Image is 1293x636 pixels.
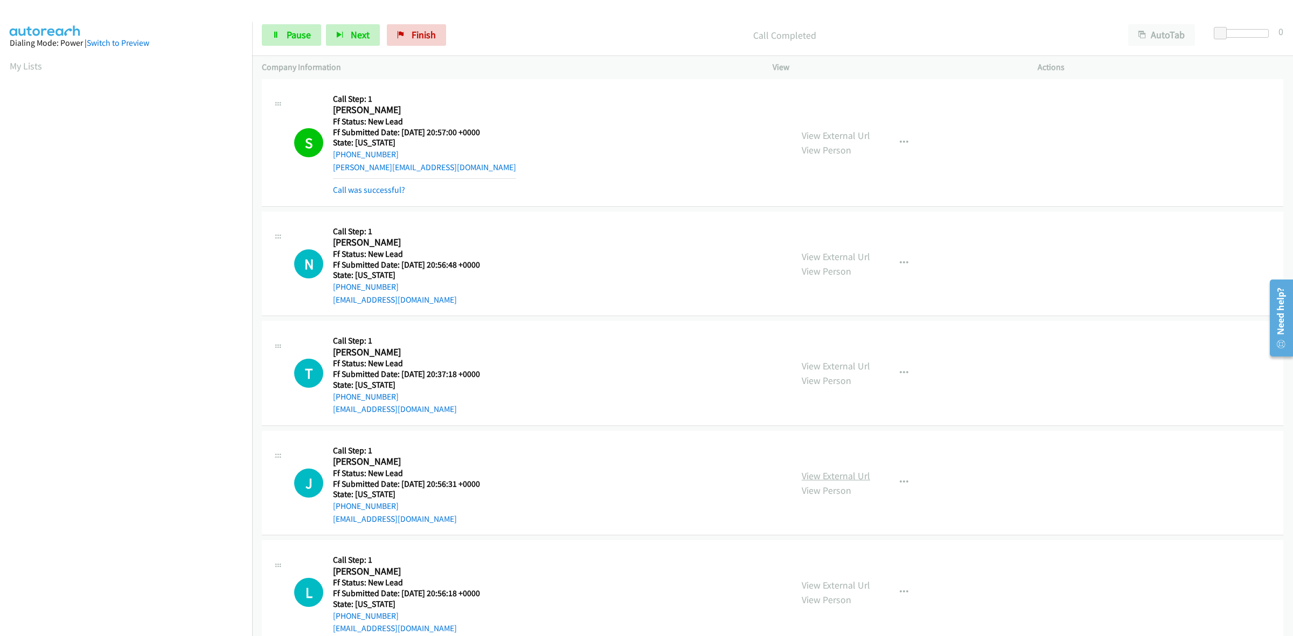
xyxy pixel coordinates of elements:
iframe: Resource Center [1262,275,1293,361]
a: View Person [802,484,851,497]
a: [PERSON_NAME][EMAIL_ADDRESS][DOMAIN_NAME] [333,162,516,172]
div: Delay between calls (in seconds) [1219,29,1269,38]
a: View Person [802,374,851,387]
a: Finish [387,24,446,46]
h5: Ff Submitted Date: [DATE] 20:56:18 +0000 [333,588,480,599]
h2: [PERSON_NAME] [333,104,493,116]
h2: [PERSON_NAME] [333,456,480,468]
h5: State: [US_STATE] [333,489,480,500]
a: View External Url [802,360,870,372]
a: [PHONE_NUMBER] [333,392,399,402]
h5: Call Step: 1 [333,94,516,104]
a: [PHONE_NUMBER] [333,501,399,511]
h5: State: [US_STATE] [333,599,480,610]
a: [EMAIL_ADDRESS][DOMAIN_NAME] [333,514,457,524]
h5: Ff Status: New Lead [333,249,493,260]
p: View [773,61,1018,74]
a: Switch to Preview [87,38,149,48]
h5: Ff Submitted Date: [DATE] 20:56:48 +0000 [333,260,493,270]
a: View External Url [802,470,870,482]
h1: N [294,249,323,278]
h1: T [294,359,323,388]
a: View Person [802,593,851,606]
a: View External Url [802,129,870,142]
h5: Ff Submitted Date: [DATE] 20:57:00 +0000 [333,127,516,138]
a: Pause [262,24,321,46]
h5: Call Step: 1 [333,226,493,237]
a: My Lists [10,60,42,72]
h5: Call Step: 1 [333,445,480,456]
a: [PHONE_NUMBER] [333,611,399,621]
h5: State: [US_STATE] [333,380,493,390]
h5: Ff Status: New Lead [333,468,480,479]
a: Call was successful? [333,185,405,195]
iframe: Dialpad [10,83,252,595]
a: [EMAIL_ADDRESS][DOMAIN_NAME] [333,404,457,414]
button: Next [326,24,380,46]
div: Dialing Mode: Power | [10,37,242,50]
p: Actions [1038,61,1283,74]
div: The call is yet to be attempted [294,469,323,498]
h5: State: [US_STATE] [333,137,516,148]
h1: J [294,469,323,498]
h5: Ff Status: New Lead [333,116,516,127]
p: Call Completed [461,28,1109,43]
h5: Ff Submitted Date: [DATE] 20:56:31 +0000 [333,479,480,490]
h5: State: [US_STATE] [333,270,493,281]
p: Company Information [262,61,753,74]
h5: Call Step: 1 [333,555,480,565]
h5: Ff Submitted Date: [DATE] 20:37:18 +0000 [333,369,493,380]
h2: [PERSON_NAME] [333,236,493,249]
a: View External Url [802,579,870,591]
h5: Ff Status: New Lead [333,358,493,369]
a: View External Url [802,250,870,263]
h1: S [294,128,323,157]
h5: Call Step: 1 [333,336,493,346]
div: The call is yet to be attempted [294,578,323,607]
span: Pause [287,29,311,41]
h2: [PERSON_NAME] [333,346,493,359]
h2: [PERSON_NAME] [333,565,480,578]
button: AutoTab [1128,24,1195,46]
a: [EMAIL_ADDRESS][DOMAIN_NAME] [333,623,457,633]
div: The call is yet to be attempted [294,359,323,388]
h5: Ff Status: New Lead [333,577,480,588]
h1: L [294,578,323,607]
a: View Person [802,265,851,277]
a: [PHONE_NUMBER] [333,149,399,159]
span: Finish [412,29,436,41]
a: View Person [802,144,851,156]
div: 0 [1278,24,1283,39]
a: [EMAIL_ADDRESS][DOMAIN_NAME] [333,295,457,305]
a: [PHONE_NUMBER] [333,282,399,292]
span: Next [351,29,370,41]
